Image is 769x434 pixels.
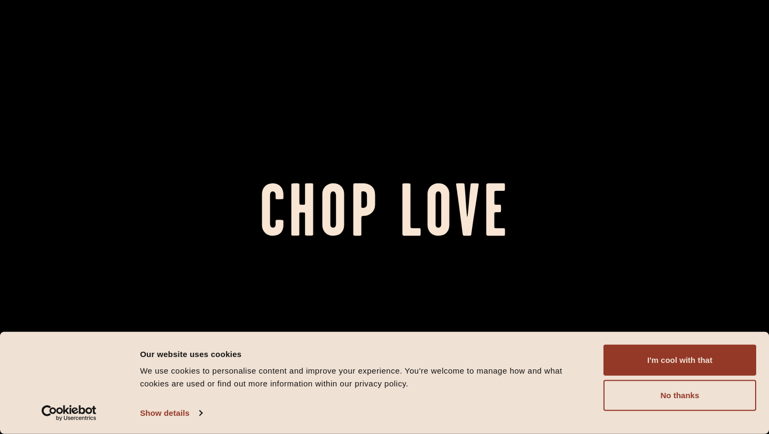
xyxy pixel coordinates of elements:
div: We use cookies to personalise content and improve your experience. You're welcome to manage how a... [140,365,591,390]
a: Usercentrics Cookiebot - opens in a new window [22,405,116,421]
a: Show details [140,405,202,421]
div: Our website uses cookies [140,347,591,360]
button: I'm cool with that [603,345,756,376]
button: No thanks [603,380,756,411]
